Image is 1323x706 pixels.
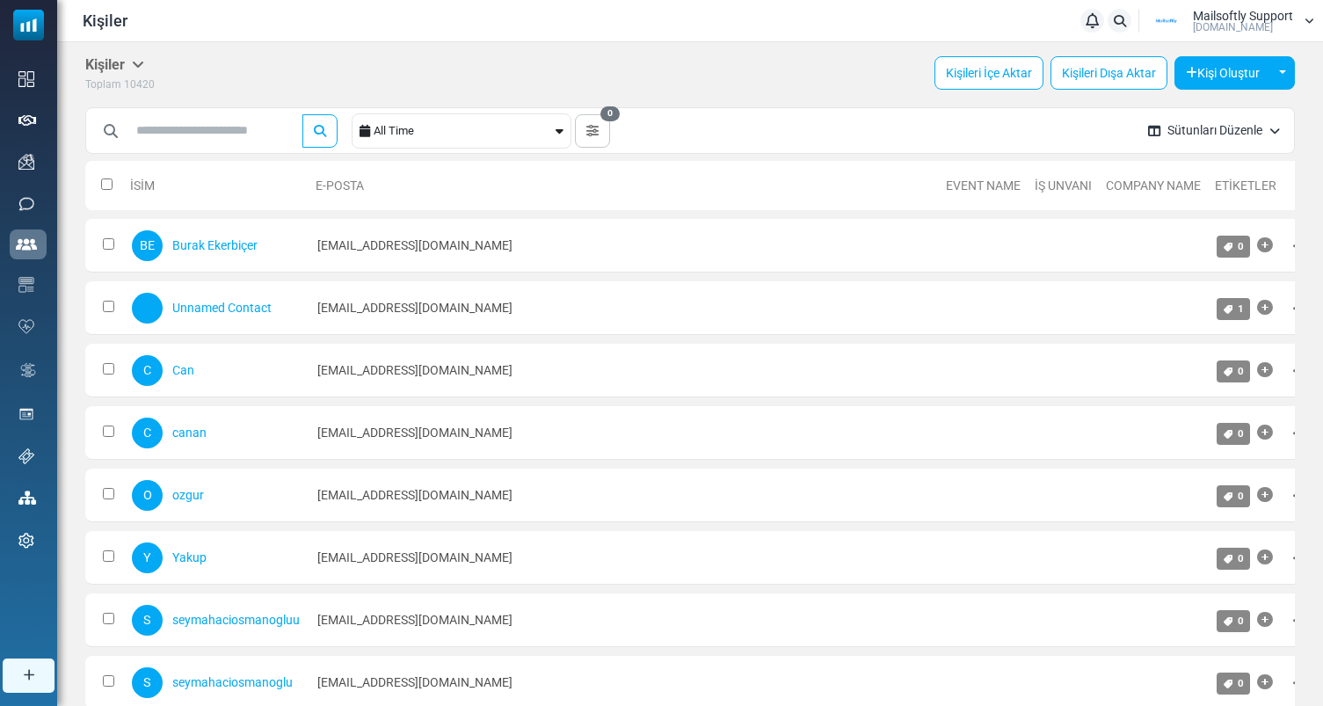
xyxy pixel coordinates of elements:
[18,360,38,381] img: workflow.svg
[1217,673,1250,695] a: 0
[1217,610,1250,632] a: 0
[1215,178,1276,193] a: Etiketler
[1238,552,1244,564] span: 0
[172,550,207,564] a: Yakup
[1238,365,1244,377] span: 0
[1238,302,1244,315] span: 1
[1217,236,1250,258] a: 0
[1257,290,1273,325] a: Etiket Ekle
[309,344,939,397] td: [EMAIL_ADDRESS][DOMAIN_NAME]
[1238,490,1244,502] span: 0
[1217,298,1250,320] a: 1
[13,10,44,40] img: mailsoftly_icon_blue_white.svg
[1193,10,1293,22] span: Mailsoftly Support
[18,154,34,170] img: campaigns-icon.png
[132,480,163,511] span: O
[1217,423,1250,445] a: 0
[1257,477,1273,513] a: Etiket Ekle
[1035,178,1092,193] a: İş Unvanı
[309,406,939,460] td: [EMAIL_ADDRESS][DOMAIN_NAME]
[309,593,939,647] td: [EMAIL_ADDRESS][DOMAIN_NAME]
[18,448,34,464] img: support-icon.svg
[172,301,272,315] a: Unnamed Contact
[1257,602,1273,637] a: Etiket Ekle
[309,281,939,335] td: [EMAIL_ADDRESS][DOMAIN_NAME]
[124,78,155,91] span: 10420
[172,363,194,377] a: Can
[172,613,300,627] a: seymahaciosmanogluu
[1217,485,1250,507] a: 0
[1238,615,1244,627] span: 0
[1238,677,1244,689] span: 0
[83,9,127,33] span: Kişiler
[132,667,163,698] span: S
[132,542,163,573] span: Y
[316,178,364,193] a: E-Posta
[1050,56,1167,90] a: Kişileri Dışa Aktar
[1174,56,1271,90] button: Kişi Oluştur
[1106,178,1201,193] a: Company Name
[18,319,34,333] img: domain-health-icon.svg
[1238,427,1244,440] span: 0
[600,106,620,122] span: 0
[1145,8,1189,34] img: User Logo
[309,531,939,585] td: [EMAIL_ADDRESS][DOMAIN_NAME]
[132,230,163,261] span: BE
[130,178,155,193] a: İsim
[575,114,610,148] button: 0
[18,533,34,549] img: settings-icon.svg
[374,114,552,148] div: All Time
[85,56,144,73] h5: Kişiler
[132,418,163,448] span: C
[172,238,258,252] a: Burak Ekerbiçer
[172,426,207,440] a: canan
[1257,353,1273,388] a: Etiket Ekle
[132,605,163,636] span: S
[1257,540,1273,575] a: Etiket Ekle
[1106,178,1201,193] span: translation missing: tr.crm_contacts.form.list_header.company_name
[1257,415,1273,450] a: Etiket Ekle
[132,355,163,386] span: C
[1134,107,1294,154] button: Sütunları Düzenle
[18,71,34,87] img: dashboard-icon.svg
[85,78,121,91] span: Toplam
[309,469,939,522] td: [EMAIL_ADDRESS][DOMAIN_NAME]
[172,675,293,689] a: seymahaciosmanoglu
[309,219,939,273] td: [EMAIL_ADDRESS][DOMAIN_NAME]
[1257,228,1273,263] a: Etiket Ekle
[946,178,1021,193] a: Event Name
[1193,22,1273,33] span: [DOMAIN_NAME]
[1257,665,1273,700] a: Etiket Ekle
[18,406,34,422] img: landing_pages.svg
[1217,548,1250,570] a: 0
[172,488,204,502] a: ozgur
[1238,240,1244,252] span: 0
[16,238,37,251] img: contacts-icon-active.svg
[946,178,1021,193] span: translation missing: tr.crm_contacts.form.list_header.Event Name
[1145,8,1314,34] a: User Logo Mailsoftly Support [DOMAIN_NAME]
[934,56,1043,90] a: Kişileri İçe Aktar
[18,277,34,293] img: email-templates-icon.svg
[1217,360,1250,382] a: 0
[18,196,34,212] img: sms-icon.png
